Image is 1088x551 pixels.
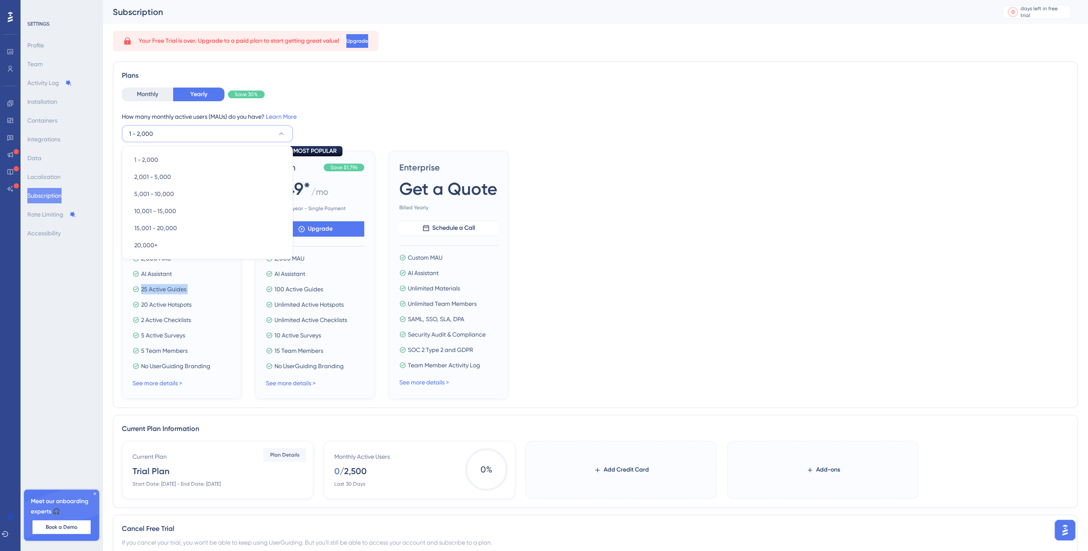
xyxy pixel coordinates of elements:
[27,169,61,185] button: Localization
[399,177,497,201] span: Get a Quote
[399,204,498,211] span: Billed Yearly
[263,448,306,462] button: Plan Details
[399,161,498,173] span: Enterprise
[408,314,464,324] span: SAML, SSO, SLA, DPA
[134,223,177,233] span: 15,001 - 20,000
[122,537,1069,548] div: If you cancel your trial, you won't be able to keep using UserGuiding. But you'll still be able t...
[399,220,498,236] button: Schedule a Call
[27,21,97,27] div: SETTINGS
[122,424,1069,434] div: Current Plan Information
[346,38,368,44] span: Upgrade
[122,111,1069,122] div: How many monthly active users (MAUs) do you have?
[308,224,333,234] span: Upgrade
[346,34,368,48] button: Upgrade
[139,36,339,46] span: Your Free Trial is over. Upgrade to a paid plan to start getting great value!
[334,481,365,487] div: Last 30 Days
[133,465,169,477] div: Trial Plan
[334,465,340,477] div: 0
[133,380,182,387] a: See more details >
[27,75,72,91] button: Activity Log
[334,451,390,462] div: Monthly Active Users
[270,451,300,458] span: Plan Details
[266,113,297,120] a: Learn More
[408,252,442,263] span: Custom MAU
[141,361,210,371] span: No UserGuiding Branding
[806,462,840,478] button: Add-ons
[432,223,475,233] span: Schedule a Call
[134,189,174,199] span: 5,001 - 10,000
[113,6,981,18] div: Subscription
[141,299,192,310] span: 20 Active Hotspots
[408,345,473,355] span: SOC 2 Type 2 and GDPR
[127,220,287,237] button: 15,001 - 20,000
[1011,9,1014,15] div: 0
[31,496,92,517] span: Meet our onboarding experts 🎧
[266,221,364,237] button: Upgrade
[594,462,649,478] button: Add Credit Card
[274,330,321,340] span: 10 Active Surveys
[604,465,649,475] span: Add Credit Card
[134,206,176,216] span: 10,001 - 15,000
[134,240,158,250] span: 20,000+
[27,38,44,53] button: Profile
[274,315,347,325] span: Unlimited Active Checklists
[141,315,191,325] span: 2 Active Checklists
[173,88,224,101] button: Yearly
[141,346,188,356] span: 5 Team Members
[32,520,91,534] button: Book a Demo
[340,465,367,477] div: / 2,500
[127,151,287,168] button: 1 - 2,000
[266,205,364,212] span: One year - Single Payment
[288,146,342,156] div: MOST POPULAR
[27,150,41,166] button: Data
[27,94,57,109] button: Installation
[311,186,328,202] span: / mo
[134,172,171,182] span: 2,001 - 5,000
[133,451,167,462] div: Current Plan
[408,268,439,278] span: AI Assistant
[134,155,158,165] span: 1 - 2,000
[465,448,508,491] span: 0 %
[122,88,173,101] button: Monthly
[408,329,486,340] span: Security Audit & Compliance
[266,161,320,173] span: Growth
[27,132,60,147] button: Integrations
[274,361,344,371] span: No UserGuiding Branding
[127,202,287,220] button: 10,001 - 15,000
[27,207,76,222] button: Rate Limiting
[266,380,315,387] a: See more details >
[27,188,62,203] button: Subscription
[133,481,221,487] div: Start Date: [DATE] - End Date: [DATE]
[274,346,323,356] span: 15 Team Members
[27,113,57,128] button: Containers
[141,284,186,294] span: 25 Active Guides
[127,185,287,202] button: 5,001 - 10,000
[129,129,153,139] span: 1 - 2,000
[408,283,460,293] span: Unlimited Materials
[122,70,1069,81] div: Plans
[274,269,305,279] span: AI Assistant
[330,164,357,171] span: Save $1,796
[141,330,185,340] span: 5 Active Surveys
[46,524,77,530] span: Book a Demo
[399,379,449,386] a: See more details >
[1020,5,1068,19] div: days left in free trial
[1052,517,1078,543] iframe: UserGuiding AI Assistant Launcher
[127,237,287,254] button: 20,000+
[127,168,287,185] button: 2,001 - 5,000
[816,465,840,475] span: Add-ons
[27,56,43,72] button: Team
[122,125,293,142] button: 1 - 2,000
[235,91,258,98] span: Save 30%
[274,284,323,294] span: 100 Active Guides
[27,226,61,241] button: Accessibility
[408,299,477,309] span: Unlimited Team Members
[141,269,172,279] span: AI Assistant
[274,299,344,310] span: Unlimited Active Hotspots
[408,360,480,370] span: Team Member Activity Log
[122,524,1069,534] div: Cancel Free Trial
